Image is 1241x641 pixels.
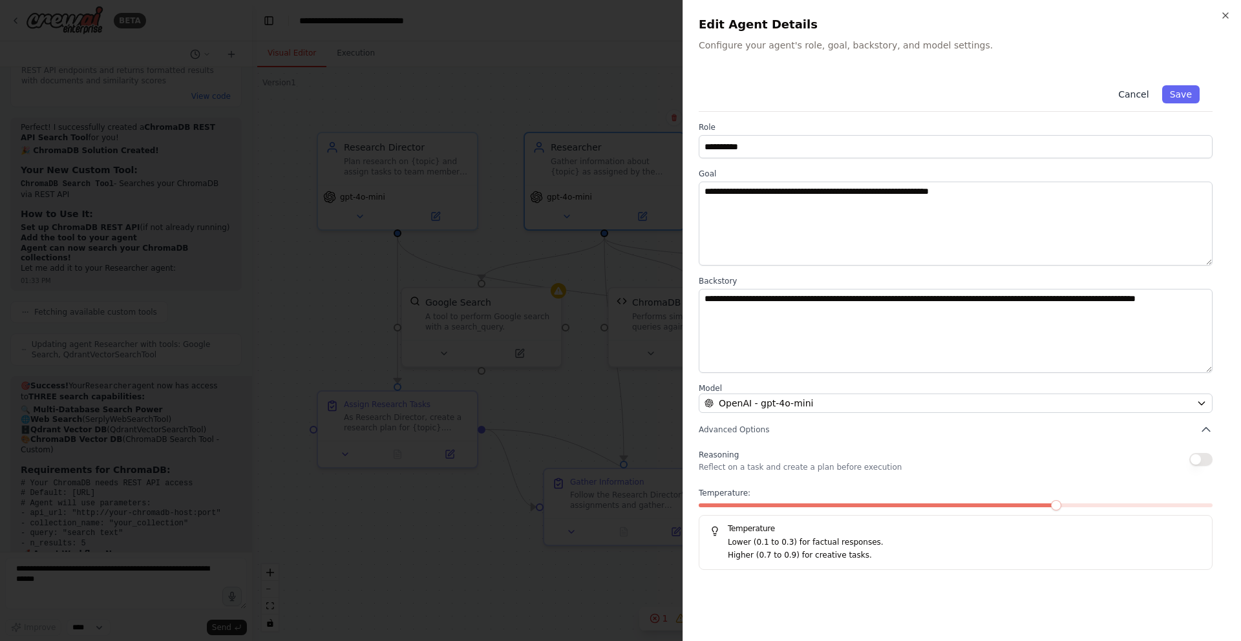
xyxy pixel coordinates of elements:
button: Cancel [1110,85,1156,103]
button: OpenAI - gpt-4o-mini [699,394,1213,413]
h2: Edit Agent Details [699,16,1225,34]
p: Reflect on a task and create a plan before execution [699,462,902,472]
button: Advanced Options [699,423,1213,436]
label: Model [699,383,1213,394]
span: Temperature: [699,488,750,498]
p: Lower (0.1 to 0.3) for factual responses. [728,536,1202,549]
span: OpenAI - gpt-4o-mini [719,397,813,410]
span: Reasoning [699,450,739,459]
h5: Temperature [710,523,1202,534]
p: Higher (0.7 to 0.9) for creative tasks. [728,549,1202,562]
label: Backstory [699,276,1213,286]
p: Configure your agent's role, goal, backstory, and model settings. [699,39,1225,52]
label: Role [699,122,1213,132]
label: Goal [699,169,1213,179]
span: Advanced Options [699,425,769,435]
button: Save [1162,85,1200,103]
